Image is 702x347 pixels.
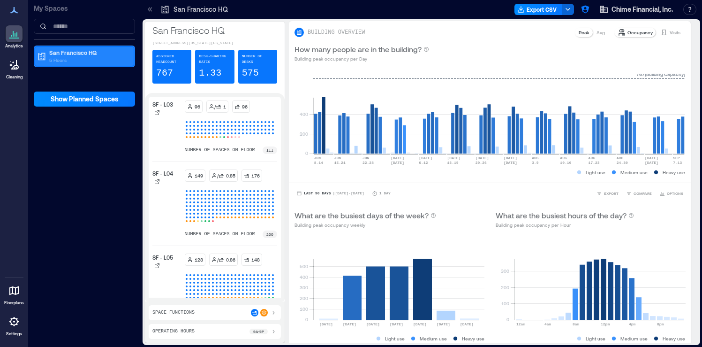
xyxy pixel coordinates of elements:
text: [DATE] [391,156,404,160]
p: 1 Day [379,191,391,196]
p: 0.85 [226,172,235,179]
p: Medium use [420,335,447,342]
p: Assigned Headcount [156,54,188,65]
p: Visits [670,29,680,36]
p: SF - L04 [152,170,173,177]
span: Chime Financial, Inc. [611,5,673,14]
button: OPTIONS [657,189,685,198]
p: Building peak occupancy per Day [294,55,429,62]
text: AUG [617,156,624,160]
p: 149 [195,172,203,179]
p: [STREET_ADDRESS][US_STATE][US_STATE] [152,40,277,46]
p: 767 [156,67,173,80]
tspan: 200 [500,285,509,290]
text: 10-16 [560,161,571,165]
button: Last 90 Days |[DATE]-[DATE] [294,189,366,198]
p: San Francisco HQ [152,23,277,37]
p: / [214,103,216,110]
a: Cleaning [2,54,26,83]
p: / [217,172,219,179]
p: Peak [579,29,589,36]
p: Number of Desks [242,54,273,65]
text: 22-28 [362,161,374,165]
p: 176 [251,172,260,179]
p: Medium use [620,335,648,342]
p: Building peak occupancy weekly [294,221,436,229]
text: [DATE] [366,322,380,326]
p: 1 [223,103,226,110]
text: 15-21 [334,161,346,165]
text: [DATE] [390,322,403,326]
p: 200 [266,231,273,237]
text: 12pm [601,322,610,326]
text: 12am [516,322,525,326]
tspan: 100 [300,306,308,312]
tspan: 0 [506,316,509,322]
button: EXPORT [595,189,620,198]
text: 7-13 [673,161,682,165]
text: JUN [334,156,341,160]
text: 4pm [629,322,636,326]
p: Heavy use [663,169,685,176]
button: Show Planned Spaces [34,92,135,107]
p: 5 Floors [49,56,128,64]
text: [DATE] [460,322,474,326]
p: San Francisco HQ [174,5,228,14]
tspan: 400 [300,111,308,117]
p: Desk-sharing ratio [199,54,230,65]
text: [DATE] [504,156,517,160]
button: COMPARE [624,189,654,198]
span: COMPARE [634,191,652,196]
p: 0.86 [226,256,235,263]
p: 9a - 5p [253,329,264,334]
span: EXPORT [604,191,619,196]
tspan: 400 [300,274,308,280]
a: Analytics [2,23,26,52]
text: JUN [362,156,370,160]
tspan: 500 [300,263,308,269]
p: 575 [242,67,259,80]
tspan: 0 [305,316,308,322]
tspan: 200 [300,131,308,137]
text: [DATE] [343,322,356,326]
tspan: 300 [300,285,308,290]
text: [DATE] [419,156,432,160]
text: 17-23 [589,161,600,165]
p: 1.33 [199,67,221,80]
p: Light use [586,335,605,342]
text: 8-14 [314,161,323,165]
p: 96 [195,103,200,110]
text: AUG [532,156,539,160]
p: Light use [385,335,405,342]
p: Floorplans [4,300,24,306]
p: Cleaning [6,74,23,80]
p: Analytics [5,43,23,49]
p: Occupancy [627,29,653,36]
a: Settings [3,310,25,339]
p: BUILDING OVERVIEW [308,29,365,36]
p: Operating Hours [152,328,195,335]
p: My Spaces [34,4,135,13]
text: JUN [314,156,321,160]
text: 6-12 [419,161,428,165]
p: Heavy use [663,335,685,342]
text: SEP [673,156,680,160]
p: / [217,256,219,263]
text: AUG [589,156,596,160]
tspan: 300 [500,268,509,274]
p: 148 [251,256,260,263]
text: [DATE] [413,322,427,326]
p: Medium use [620,169,648,176]
tspan: 200 [300,295,308,301]
text: 8am [573,322,580,326]
text: 3-9 [532,161,539,165]
text: [DATE] [645,156,658,160]
p: What are the busiest hours of the day? [496,210,627,221]
p: number of spaces on floor [185,147,255,154]
button: Chime Financial, Inc. [596,2,676,17]
p: Space Functions [152,309,195,316]
p: San Francisco HQ [49,49,128,56]
p: Building peak occupancy per Hour [496,221,634,229]
p: Light use [586,169,605,176]
p: SF - L03 [152,100,173,108]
